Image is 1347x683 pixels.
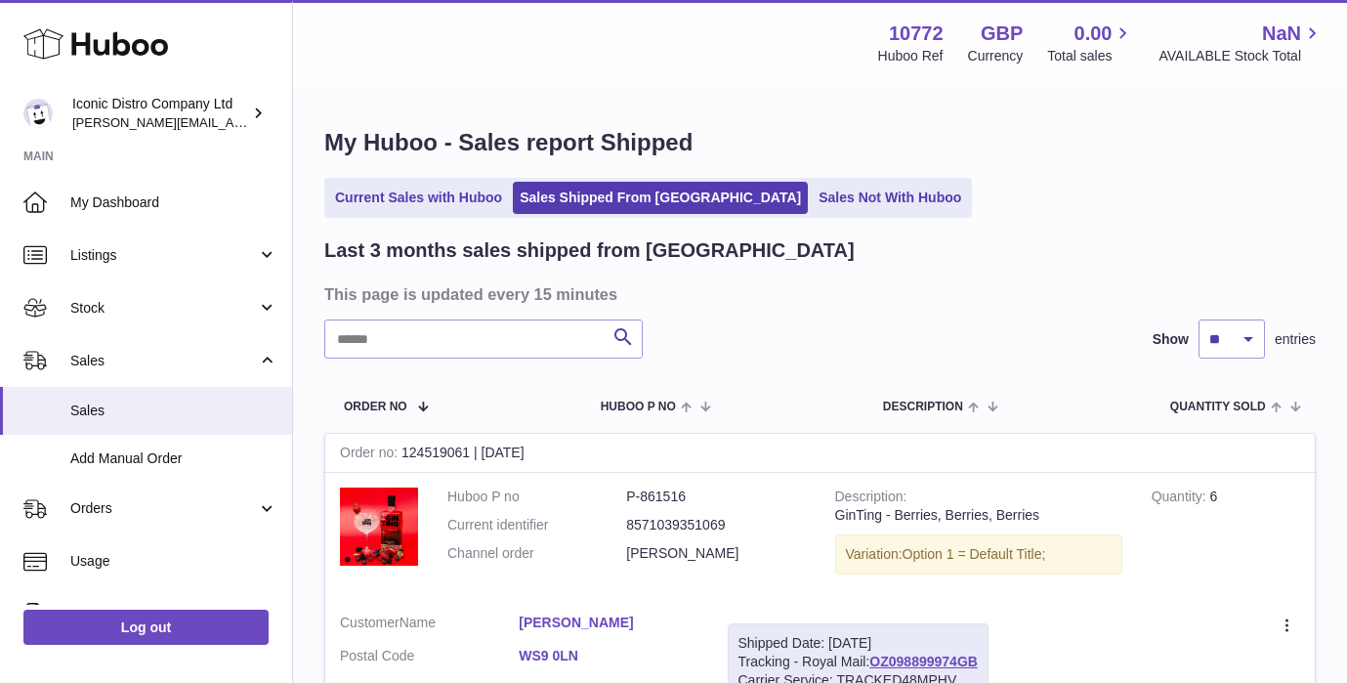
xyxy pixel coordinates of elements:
strong: Description [835,489,907,509]
span: AVAILABLE Stock Total [1158,47,1324,65]
dd: 8571039351069 [626,516,805,534]
span: Order No [344,401,407,413]
a: Current Sales with Huboo [328,182,509,214]
h2: Last 3 months sales shipped from [GEOGRAPHIC_DATA] [324,237,855,264]
a: Sales Shipped From [GEOGRAPHIC_DATA] [513,182,808,214]
img: paul@iconicdistro.com [23,99,53,128]
a: Log out [23,610,269,645]
h1: My Huboo - Sales report Shipped [324,127,1316,158]
span: entries [1275,330,1316,349]
a: WS9 0LN [519,647,697,665]
strong: 10772 [889,21,944,47]
dt: Channel order [447,544,626,563]
strong: Order no [340,445,401,465]
td: 6 [1137,473,1315,599]
a: NaN AVAILABLE Stock Total [1158,21,1324,65]
span: Add Manual Order [70,449,277,468]
span: 0.00 [1074,21,1113,47]
a: 0.00 Total sales [1047,21,1134,65]
span: Orders [70,499,257,518]
span: Sales [70,402,277,420]
div: Currency [968,47,1024,65]
strong: Quantity [1152,489,1210,509]
div: Huboo Ref [878,47,944,65]
div: Variation: [835,534,1122,575]
span: NaN [1262,21,1301,47]
span: Sales [70,352,257,370]
dt: Huboo P no [447,488,626,506]
span: [PERSON_NAME][EMAIL_ADDRESS][DOMAIN_NAME] [72,114,392,130]
div: Iconic Distro Company Ltd [72,95,248,132]
span: Option 1 = Default Title; [903,546,1046,562]
span: Quantity Sold [1170,401,1266,413]
span: Customer [340,615,400,630]
span: My Dashboard [70,193,277,212]
span: Stock [70,299,257,318]
div: GinTing - Berries, Berries, Berries [835,506,1122,525]
label: Show [1153,330,1189,349]
span: Usage [70,552,277,571]
dd: P-861516 [626,488,805,506]
span: Description [883,401,963,413]
a: [PERSON_NAME] [519,614,697,632]
span: Listings [70,246,257,265]
dt: Postal Code [340,647,519,670]
a: OZ098899974GB [869,654,978,669]
dd: [PERSON_NAME] [626,544,805,563]
div: 124519061 | [DATE] [325,434,1315,473]
div: Shipped Date: [DATE] [738,634,978,653]
span: Huboo P no [601,401,676,413]
h3: This page is updated every 15 minutes [324,283,1311,305]
dt: Current identifier [447,516,626,534]
a: Sales Not With Huboo [812,182,968,214]
strong: GBP [981,21,1023,47]
img: GinTingBerriesLS.jpg [340,488,418,566]
dt: Name [340,614,519,637]
span: Total sales [1047,47,1134,65]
